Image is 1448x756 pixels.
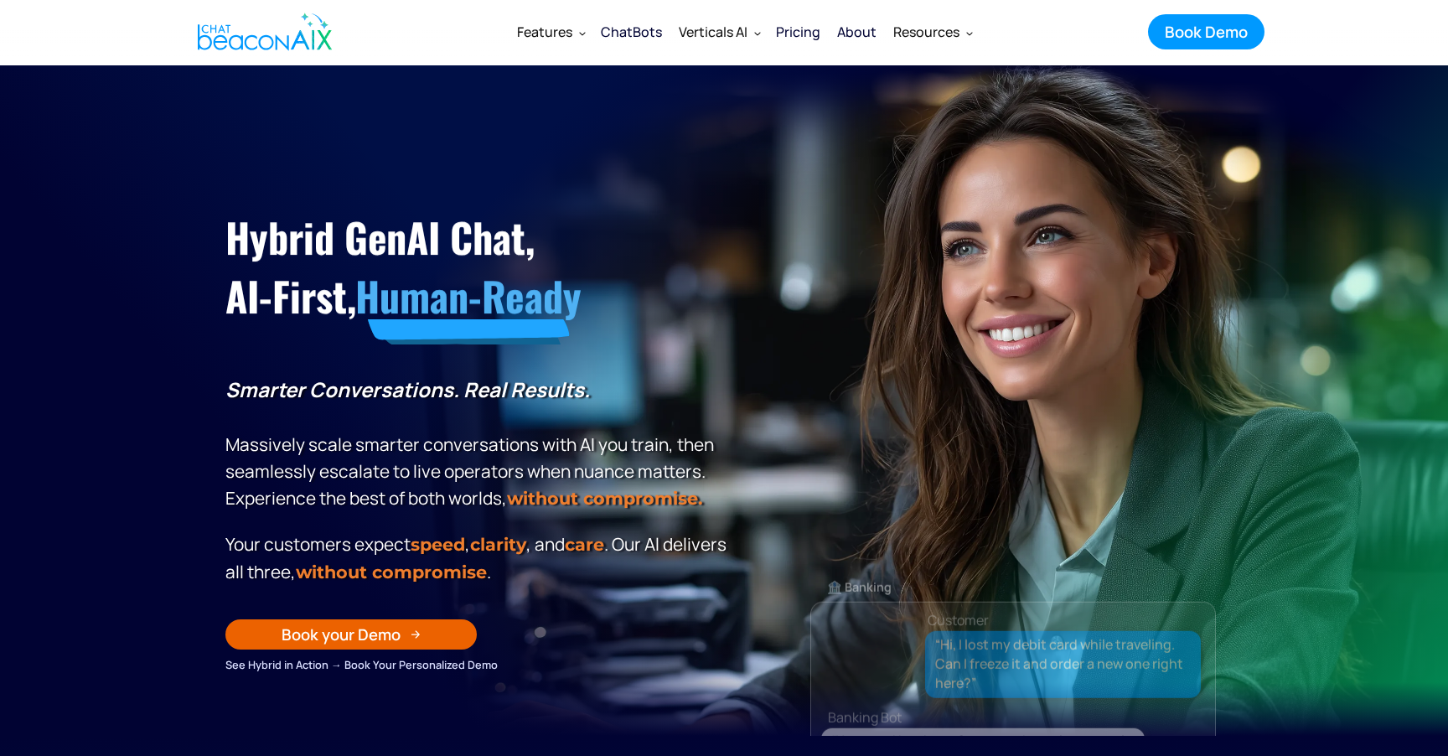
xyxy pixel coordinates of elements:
[592,10,670,54] a: ChatBots
[679,20,747,44] div: Verticals AI
[893,20,959,44] div: Resources
[885,12,980,52] div: Resources
[411,629,421,639] img: Arrow
[579,29,586,36] img: Dropdown
[296,562,487,583] span: without compromise
[670,12,768,52] div: Verticals AI
[776,20,820,44] div: Pricing
[928,608,989,631] div: Customer
[768,10,829,54] a: Pricing
[225,208,732,326] h1: Hybrid GenAI Chat, AI-First,
[601,20,662,44] div: ChatBots
[184,3,341,61] a: home
[837,20,877,44] div: About
[355,267,581,326] span: Human-Ready
[1165,21,1248,43] div: Book Demo
[1148,14,1264,49] a: Book Demo
[509,12,592,52] div: Features
[282,624,401,645] div: Book your Demo
[225,531,732,586] p: Your customers expect , , and . Our Al delivers all three, .
[507,488,702,509] strong: without compromise.
[225,655,732,674] div: See Hybrid in Action → Book Your Personalized Demo
[470,534,526,555] span: clarity
[966,29,973,36] img: Dropdown
[565,534,604,555] span: care
[754,29,761,36] img: Dropdown
[829,10,885,54] a: About
[225,619,477,650] a: Book your Demo
[225,375,590,403] strong: Smarter Conversations. Real Results.
[517,20,572,44] div: Features
[411,534,465,555] strong: speed
[225,376,732,512] p: Massively scale smarter conversations with AI you train, then seamlessly escalate to live operato...
[811,575,1215,598] div: 🏦 Banking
